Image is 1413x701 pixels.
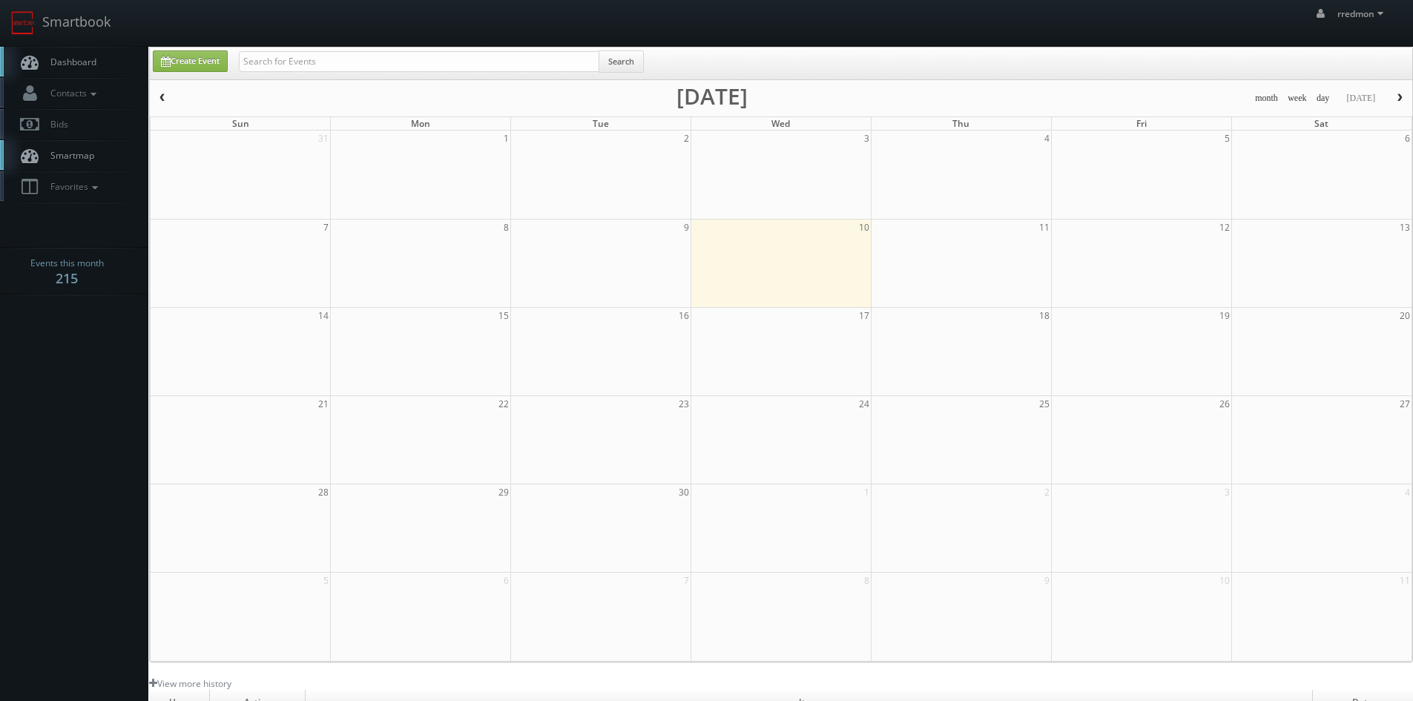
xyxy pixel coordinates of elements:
span: 9 [1043,573,1051,588]
span: Smartmap [43,149,94,162]
span: 14 [317,308,330,323]
span: Favorites [43,180,102,193]
span: 8 [502,220,510,235]
span: 5 [1223,131,1231,146]
span: 4 [1403,484,1412,500]
span: 7 [322,220,330,235]
span: 10 [857,220,871,235]
button: [DATE] [1341,89,1380,108]
span: Sun [232,117,249,130]
button: month [1250,89,1283,108]
span: 8 [863,573,871,588]
span: Bids [43,118,68,131]
span: 6 [502,573,510,588]
span: 30 [677,484,691,500]
span: Dashboard [43,56,96,68]
span: 11 [1398,573,1412,588]
span: Mon [411,117,430,130]
span: 6 [1403,131,1412,146]
h2: [DATE] [676,89,748,104]
span: 11 [1038,220,1051,235]
span: Thu [952,117,969,130]
span: 24 [857,396,871,412]
span: 16 [677,308,691,323]
span: 19 [1218,308,1231,323]
span: 20 [1398,308,1412,323]
span: 9 [682,220,691,235]
span: 29 [497,484,510,500]
span: 22 [497,396,510,412]
span: 15 [497,308,510,323]
span: 3 [1223,484,1231,500]
span: 5 [322,573,330,588]
span: Events this month [30,256,104,271]
span: 23 [677,396,691,412]
span: Sat [1314,117,1328,130]
span: Wed [771,117,790,130]
span: 1 [502,131,510,146]
button: day [1311,89,1335,108]
span: 25 [1038,396,1051,412]
span: 4 [1043,131,1051,146]
span: Tue [593,117,609,130]
span: 28 [317,484,330,500]
span: 31 [317,131,330,146]
span: Fri [1136,117,1147,130]
a: Create Event [153,50,228,72]
span: 13 [1398,220,1412,235]
span: Contacts [43,87,100,99]
button: week [1282,89,1312,108]
span: rredmon [1337,7,1388,20]
span: 26 [1218,396,1231,412]
span: 1 [863,484,871,500]
span: 3 [863,131,871,146]
strong: 215 [56,269,78,287]
span: 21 [317,396,330,412]
img: smartbook-logo.png [11,11,35,35]
span: 17 [857,308,871,323]
span: 10 [1218,573,1231,588]
input: Search for Events [239,51,599,72]
span: 2 [682,131,691,146]
a: View more history [149,677,231,690]
span: 27 [1398,396,1412,412]
span: 12 [1218,220,1231,235]
span: 2 [1043,484,1051,500]
span: 18 [1038,308,1051,323]
span: 7 [682,573,691,588]
button: Search [599,50,644,73]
